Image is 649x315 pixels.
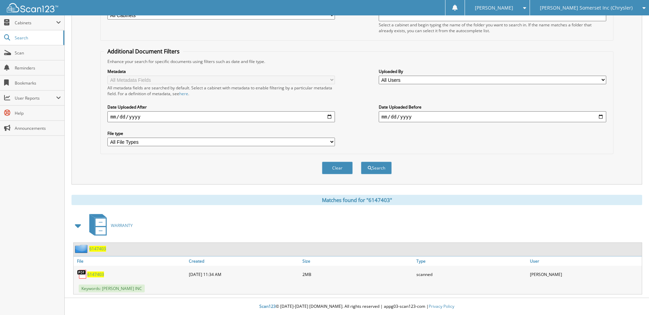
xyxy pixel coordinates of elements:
[75,244,89,253] img: folder2.png
[15,50,61,56] span: Scan
[301,256,414,266] a: Size
[74,256,187,266] a: File
[415,267,528,281] div: scanned
[379,68,606,74] label: Uploaded By
[379,111,606,122] input: end
[179,91,188,97] a: here
[89,246,106,252] a: 6147403
[475,6,513,10] span: [PERSON_NAME]
[72,195,642,205] div: Matches found for "6147403"
[85,212,133,239] a: WARRANTY
[15,125,61,131] span: Announcements
[65,298,649,315] div: © [DATE]-[DATE] [DOMAIN_NAME]. All rights reserved | appg03-scan123-com |
[77,269,87,279] img: PDF.png
[104,48,183,55] legend: Additional Document Filters
[15,65,61,71] span: Reminders
[540,6,633,10] span: [PERSON_NAME] Somerset Inc (Chrysler)
[87,272,104,277] a: 6147403
[322,162,353,174] button: Clear
[259,303,276,309] span: Scan123
[107,130,335,136] label: File type
[379,104,606,110] label: Date Uploaded Before
[79,285,145,292] span: Keywords: [PERSON_NAME] INC
[15,20,56,26] span: Cabinets
[379,22,606,34] div: Select a cabinet and begin typing the name of the folder you want to search in. If the name match...
[104,59,609,64] div: Enhance your search for specific documents using filters such as date and file type.
[301,267,414,281] div: 2MB
[187,267,301,281] div: [DATE] 11:34 AM
[429,303,454,309] a: Privacy Policy
[7,3,58,12] img: scan123-logo-white.svg
[15,35,60,41] span: Search
[107,68,335,74] label: Metadata
[15,95,56,101] span: User Reports
[361,162,392,174] button: Search
[107,85,335,97] div: All metadata fields are searched by default. Select a cabinet with metadata to enable filtering b...
[15,80,61,86] span: Bookmarks
[111,223,133,228] span: WARRANTY
[187,256,301,266] a: Created
[15,110,61,116] span: Help
[528,267,642,281] div: [PERSON_NAME]
[107,104,335,110] label: Date Uploaded After
[615,282,649,315] iframe: Chat Widget
[415,256,528,266] a: Type
[107,111,335,122] input: start
[528,256,642,266] a: User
